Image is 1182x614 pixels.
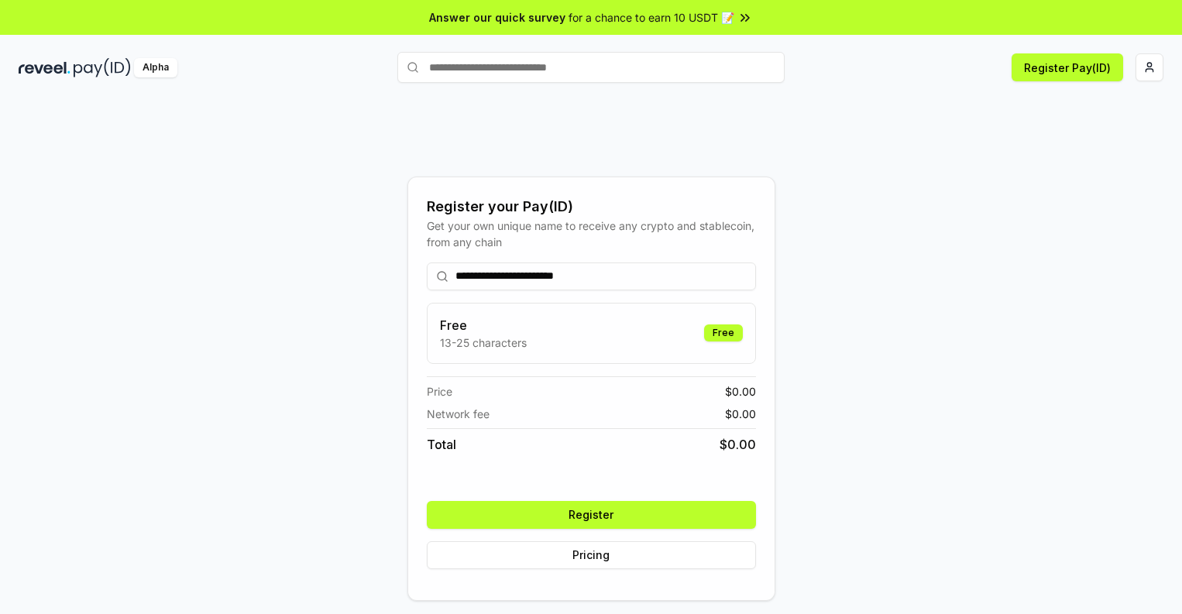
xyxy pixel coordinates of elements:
[427,196,756,218] div: Register your Pay(ID)
[440,316,527,334] h3: Free
[19,58,70,77] img: reveel_dark
[427,383,452,400] span: Price
[440,334,527,351] p: 13-25 characters
[725,383,756,400] span: $ 0.00
[429,9,565,26] span: Answer our quick survey
[720,435,756,454] span: $ 0.00
[427,501,756,529] button: Register
[427,218,756,250] div: Get your own unique name to receive any crypto and stablecoin, from any chain
[134,58,177,77] div: Alpha
[427,435,456,454] span: Total
[427,406,490,422] span: Network fee
[569,9,734,26] span: for a chance to earn 10 USDT 📝
[427,541,756,569] button: Pricing
[1012,53,1123,81] button: Register Pay(ID)
[74,58,131,77] img: pay_id
[704,324,743,341] div: Free
[725,406,756,422] span: $ 0.00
